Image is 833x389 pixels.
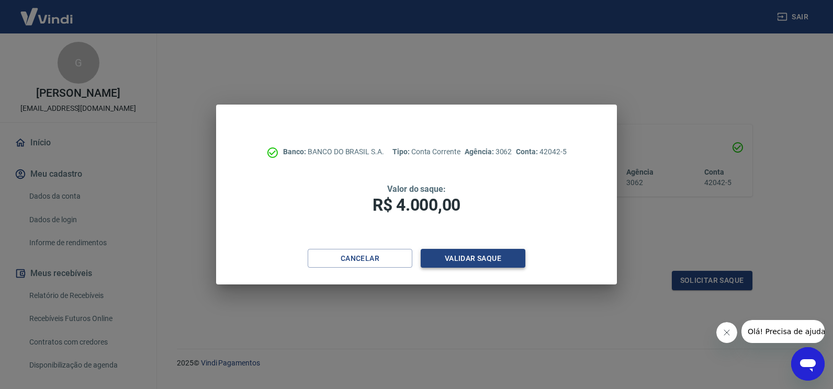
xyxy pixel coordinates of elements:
[465,146,512,157] p: 3062
[392,147,411,156] span: Tipo:
[716,322,737,343] iframe: Fechar mensagem
[741,320,825,343] iframe: Mensagem da empresa
[387,184,446,194] span: Valor do saque:
[283,147,308,156] span: Banco:
[421,249,525,268] button: Validar saque
[516,147,539,156] span: Conta:
[392,146,460,157] p: Conta Corrente
[6,7,88,16] span: Olá! Precisa de ajuda?
[791,347,825,381] iframe: Botão para abrir a janela de mensagens
[283,146,384,157] p: BANCO DO BRASIL S.A.
[373,195,460,215] span: R$ 4.000,00
[308,249,412,268] button: Cancelar
[465,147,496,156] span: Agência:
[516,146,566,157] p: 42042-5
